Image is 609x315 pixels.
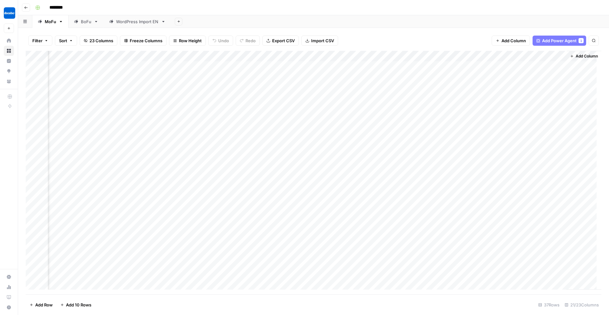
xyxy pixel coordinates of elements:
a: Learning Hub [4,292,14,302]
button: Add Column [567,52,600,60]
button: Undo [208,36,233,46]
a: Insights [4,56,14,66]
span: 1 [580,38,582,43]
button: Add 10 Rows [56,300,95,310]
span: 23 Columns [89,37,113,44]
span: Freeze Columns [130,37,162,44]
div: 21/23 Columns [562,300,601,310]
div: MoFu [45,18,56,25]
span: Sort [59,37,67,44]
span: Redo [246,37,256,44]
a: WordPress Import EN [104,15,171,28]
button: Row Height [169,36,206,46]
a: MoFu [32,15,69,28]
span: Add Power Agent [542,37,577,44]
button: Filter [28,36,52,46]
a: Settings [4,272,14,282]
button: Workspace: Docebo [4,5,14,21]
div: BoFu [81,18,91,25]
button: Import CSV [301,36,338,46]
span: Export CSV [272,37,295,44]
a: Home [4,36,14,46]
button: Help + Support [4,302,14,312]
span: Add 10 Rows [66,302,91,308]
div: 37 Rows [536,300,562,310]
a: Browse [4,46,14,56]
span: Import CSV [311,37,334,44]
img: Docebo Logo [4,7,15,19]
button: Export CSV [262,36,299,46]
button: Add Column [492,36,530,46]
span: Add Column [576,53,598,59]
a: BoFu [69,15,104,28]
span: Filter [32,37,43,44]
span: Undo [218,37,229,44]
button: Redo [236,36,260,46]
div: WordPress Import EN [116,18,159,25]
a: Your Data [4,76,14,86]
button: Sort [55,36,77,46]
span: Row Height [179,37,202,44]
button: Add Row [26,300,56,310]
a: Opportunities [4,66,14,76]
span: Add Column [501,37,526,44]
button: Freeze Columns [120,36,167,46]
span: Add Row [35,302,53,308]
button: Add Power Agent1 [533,36,586,46]
a: Usage [4,282,14,292]
button: 23 Columns [80,36,117,46]
div: 1 [579,38,584,43]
